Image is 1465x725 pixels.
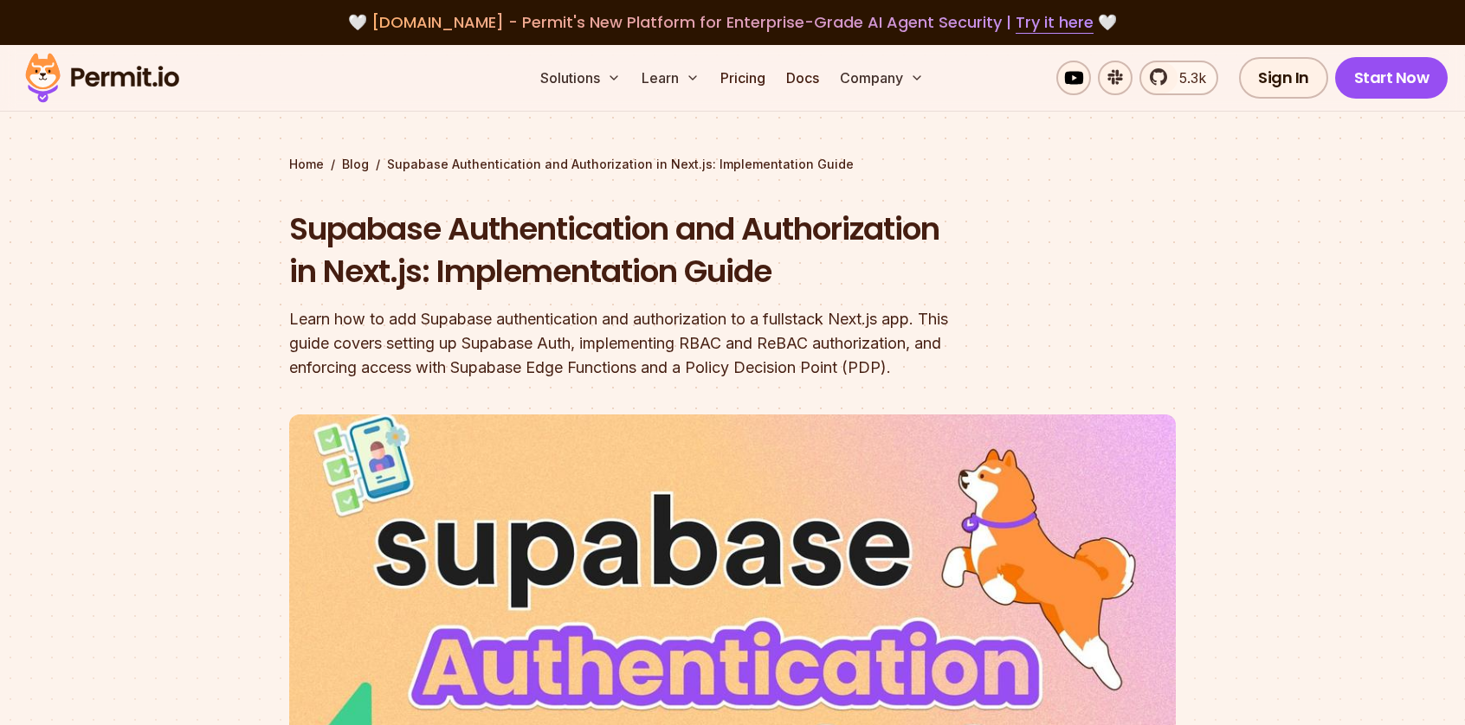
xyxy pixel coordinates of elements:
[371,11,1094,33] span: [DOMAIN_NAME] - Permit's New Platform for Enterprise-Grade AI Agent Security |
[289,156,324,173] a: Home
[533,61,628,95] button: Solutions
[42,10,1423,35] div: 🤍 🤍
[713,61,772,95] a: Pricing
[779,61,826,95] a: Docs
[289,156,1176,173] div: / /
[1239,57,1328,99] a: Sign In
[17,48,187,107] img: Permit logo
[635,61,707,95] button: Learn
[1335,57,1449,99] a: Start Now
[289,208,954,293] h1: Supabase Authentication and Authorization in Next.js: Implementation Guide
[1169,67,1206,88] span: 5.3k
[1016,11,1094,34] a: Try it here
[289,307,954,380] div: Learn how to add Supabase authentication and authorization to a fullstack Next.js app. This guide...
[833,61,931,95] button: Company
[1139,61,1218,95] a: 5.3k
[342,156,369,173] a: Blog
